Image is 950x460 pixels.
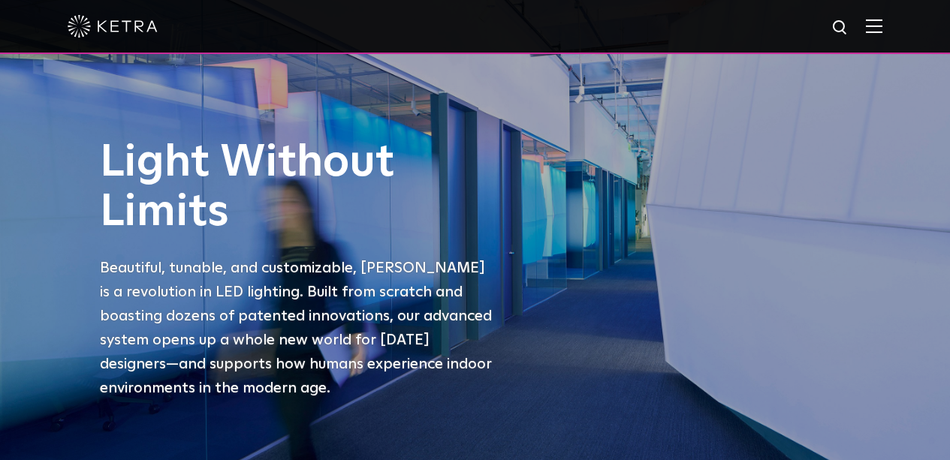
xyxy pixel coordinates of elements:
[100,138,498,237] h1: Light Without Limits
[68,15,158,38] img: ketra-logo-2019-white
[866,19,882,33] img: Hamburger%20Nav.svg
[100,256,498,400] p: Beautiful, tunable, and customizable, [PERSON_NAME] is a revolution in LED lighting. Built from s...
[100,356,492,395] span: —and supports how humans experience indoor environments in the modern age.
[831,19,850,38] img: search icon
